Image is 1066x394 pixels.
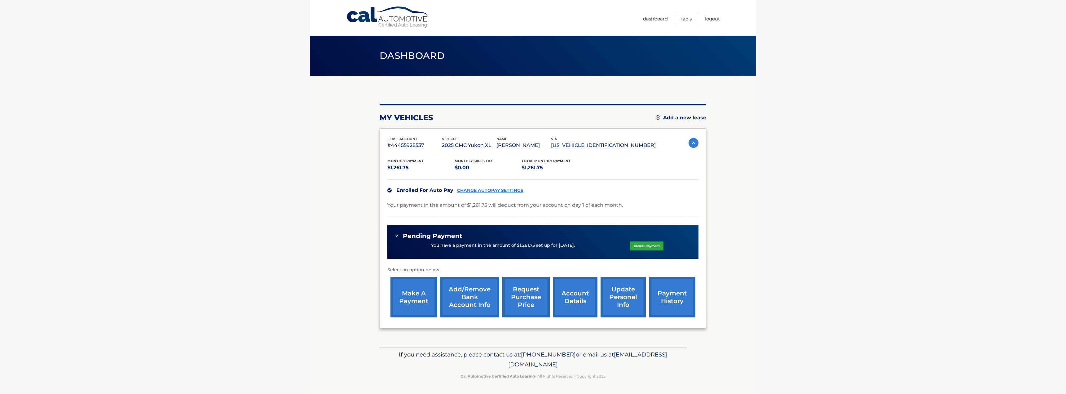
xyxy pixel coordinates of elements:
a: request purchase price [502,277,550,317]
img: check-green.svg [395,233,399,238]
span: Enrolled For Auto Pay [396,187,453,193]
img: check.svg [387,188,392,193]
a: make a payment [390,277,437,317]
p: [US_VEHICLE_IDENTIFICATION_NUMBER] [551,141,656,150]
span: [EMAIL_ADDRESS][DOMAIN_NAME] [508,351,667,368]
a: Add/Remove bank account info [440,277,499,317]
a: payment history [649,277,695,317]
a: account details [553,277,597,317]
img: add.svg [656,115,660,120]
span: name [496,137,507,141]
p: $1,261.75 [522,163,589,172]
span: vehicle [442,137,457,141]
a: Dashboard [643,14,668,24]
a: CHANGE AUTOPAY SETTINGS [457,188,523,193]
a: Cancel Payment [630,241,663,250]
a: Logout [705,14,720,24]
span: Monthly Payment [387,159,424,163]
a: update personal info [601,277,646,317]
a: Cal Automotive [346,6,430,28]
p: Your payment in the amount of $1,261.75 will deduct from your account on day 1 of each month. [387,201,623,210]
span: [PHONE_NUMBER] [521,351,576,358]
p: - All Rights Reserved - Copyright 2025 [384,373,682,379]
span: Monthly sales Tax [455,159,493,163]
p: You have a payment in the amount of $1,261.75 set up for [DATE]. [431,242,575,249]
p: If you need assistance, please contact us at: or email us at [384,350,682,370]
span: Dashboard [380,50,445,61]
h2: my vehicles [380,113,433,122]
span: vin [551,137,557,141]
a: FAQ's [681,14,692,24]
p: Select an option below: [387,266,698,274]
span: Pending Payment [403,232,462,240]
p: [PERSON_NAME] [496,141,551,150]
span: Total Monthly Payment [522,159,570,163]
img: accordion-active.svg [689,138,698,148]
p: 2025 GMC Yukon XL [442,141,496,150]
strong: Cal Automotive Certified Auto Leasing [460,374,535,379]
p: $1,261.75 [387,163,455,172]
p: $0.00 [455,163,522,172]
span: lease account [387,137,417,141]
a: Add a new lease [656,115,706,121]
p: #44455928537 [387,141,442,150]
